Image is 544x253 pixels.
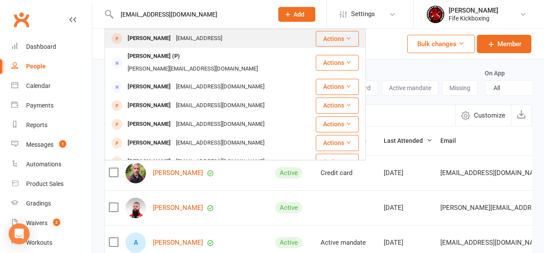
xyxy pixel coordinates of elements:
[440,135,466,146] button: Email
[485,70,505,77] label: On App
[125,81,173,93] div: [PERSON_NAME]
[125,118,173,131] div: [PERSON_NAME]
[173,32,225,45] div: [EMAIL_ADDRESS]
[26,141,54,148] div: Messages
[455,105,511,126] button: Customize
[275,237,302,248] div: Active
[382,80,439,96] button: Active mandate
[153,239,203,246] a: [PERSON_NAME]
[11,115,92,135] a: Reports
[11,96,92,115] a: Payments
[427,6,444,23] img: thumb_image1552605535.png
[407,35,475,53] button: Bulk changes
[125,137,173,149] div: [PERSON_NAME]
[384,135,432,146] button: Last Attended
[26,82,51,89] div: Calendar
[11,135,92,155] a: Messages 1
[173,118,267,131] div: [EMAIL_ADDRESS][DOMAIN_NAME]
[11,213,92,233] a: Waivers 2
[316,79,359,94] button: Actions
[11,57,92,76] a: People
[449,7,498,14] div: [PERSON_NAME]
[26,161,61,168] div: Automations
[278,7,315,22] button: Add
[440,137,466,144] span: Email
[11,155,92,174] a: Automations
[321,239,376,246] div: Active mandate
[316,135,359,151] button: Actions
[316,98,359,113] button: Actions
[59,140,66,148] span: 1
[449,14,498,22] div: Fife Kickboxing
[275,202,302,213] div: Active
[173,99,267,112] div: [EMAIL_ADDRESS][DOMAIN_NAME]
[497,39,521,49] span: Member
[474,110,505,121] span: Customize
[26,121,47,128] div: Reports
[173,155,267,168] div: [EMAIL_ADDRESS][DOMAIN_NAME]
[173,81,267,93] div: [EMAIL_ADDRESS][DOMAIN_NAME]
[384,239,432,246] div: [DATE]
[26,63,46,70] div: People
[316,31,359,47] button: Actions
[125,233,146,253] div: Alex
[11,194,92,213] a: Gradings
[153,169,203,177] a: [PERSON_NAME]
[294,11,304,18] span: Add
[125,198,146,218] img: Jamie
[316,55,359,71] button: Actions
[153,204,203,212] a: [PERSON_NAME]
[442,80,478,96] button: Missing
[384,137,432,144] span: Last Attended
[53,219,60,226] span: 2
[351,4,375,24] span: Settings
[316,116,359,132] button: Actions
[384,169,432,177] div: [DATE]
[11,76,92,96] a: Calendar
[11,37,92,57] a: Dashboard
[26,180,64,187] div: Product Sales
[275,167,302,179] div: Active
[125,50,182,63] div: [PERSON_NAME] (P)
[26,102,54,109] div: Payments
[26,200,51,207] div: Gradings
[10,9,32,30] a: Clubworx
[11,174,92,194] a: Product Sales
[11,233,92,253] a: Workouts
[125,32,173,45] div: [PERSON_NAME]
[26,239,52,246] div: Workouts
[173,137,267,149] div: [EMAIL_ADDRESS][DOMAIN_NAME]
[125,155,173,168] div: [PERSON_NAME]
[125,63,260,75] div: [PERSON_NAME][EMAIL_ADDRESS][DOMAIN_NAME]
[477,35,531,53] a: Member
[26,43,56,50] div: Dashboard
[26,219,47,226] div: Waivers
[125,99,173,112] div: [PERSON_NAME]
[316,154,359,169] button: Actions
[321,169,376,177] div: Credit card
[9,223,30,244] div: Open Intercom Messenger
[125,163,146,183] img: Stuart
[384,204,432,212] div: [DATE]
[114,8,267,20] input: Search...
